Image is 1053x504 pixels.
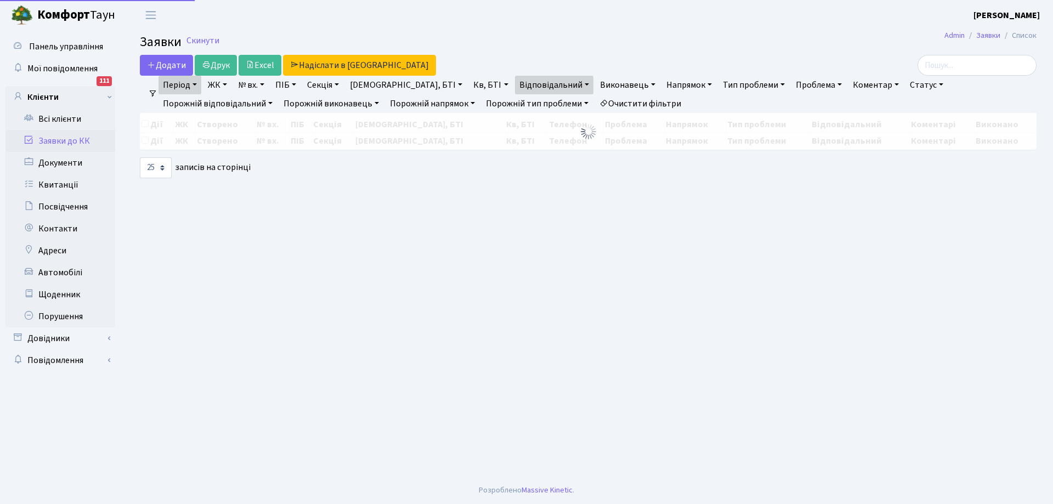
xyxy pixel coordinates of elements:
a: Порожній тип проблеми [482,94,593,113]
a: Заявки [976,30,1000,41]
a: Період [158,76,201,94]
a: Admin [944,30,965,41]
div: Розроблено . [479,484,574,496]
span: Панель управління [29,41,103,53]
a: Повідомлення [5,349,115,371]
input: Пошук... [918,55,1037,76]
a: ПІБ [271,76,301,94]
a: Порожній виконавець [279,94,383,113]
li: Список [1000,30,1037,42]
div: 111 [97,76,112,86]
a: Очистити фільтри [595,94,686,113]
a: Автомобілі [5,262,115,284]
a: Щоденник [5,284,115,305]
a: Довідники [5,327,115,349]
select: записів на сторінці [140,157,172,178]
span: Додати [147,59,186,71]
a: Коментар [848,76,903,94]
a: Виконавець [596,76,660,94]
a: Відповідальний [515,76,593,94]
a: Порожній відповідальний [158,94,277,113]
b: [PERSON_NAME] [973,9,1040,21]
button: Переключити навігацію [137,6,165,24]
label: записів на сторінці [140,157,251,178]
a: [PERSON_NAME] [973,9,1040,22]
a: Друк [195,55,237,76]
a: Статус [905,76,948,94]
a: Напрямок [662,76,716,94]
span: Таун [37,6,115,25]
a: Секція [303,76,343,94]
a: Кв, БТІ [469,76,512,94]
a: Контакти [5,218,115,240]
img: logo.png [11,4,33,26]
span: Мої повідомлення [27,63,98,75]
a: Посвідчення [5,196,115,218]
a: Документи [5,152,115,174]
a: [DEMOGRAPHIC_DATA], БТІ [346,76,467,94]
a: ЖК [203,76,231,94]
a: Надіслати в [GEOGRAPHIC_DATA] [283,55,436,76]
a: Скинути [186,36,219,46]
a: Квитанції [5,174,115,196]
span: Заявки [140,32,182,52]
a: № вх. [234,76,269,94]
a: Адреси [5,240,115,262]
a: Заявки до КК [5,130,115,152]
a: Massive Kinetic [522,484,573,496]
a: Порушення [5,305,115,327]
a: Excel [239,55,281,76]
a: Всі клієнти [5,108,115,130]
a: Порожній напрямок [386,94,479,113]
a: Проблема [791,76,846,94]
nav: breadcrumb [928,24,1053,47]
a: Клієнти [5,86,115,108]
a: Тип проблеми [718,76,789,94]
a: Додати [140,55,193,76]
a: Панель управління [5,36,115,58]
a: Мої повідомлення111 [5,58,115,80]
img: Обробка... [580,123,597,140]
b: Комфорт [37,6,90,24]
